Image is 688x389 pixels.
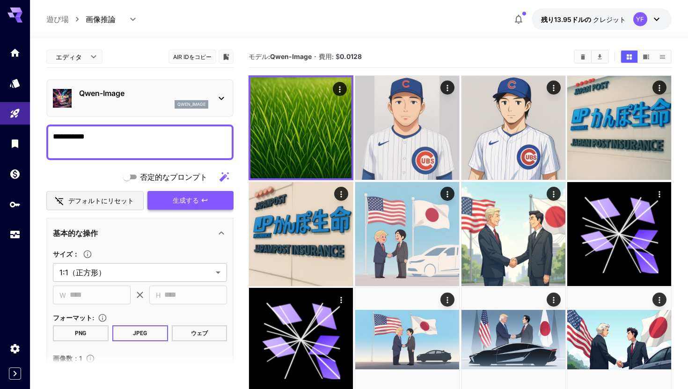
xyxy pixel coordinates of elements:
[75,330,86,337] font: PNG
[575,51,591,63] button: すべてクリア
[173,196,199,204] font: 生成する
[73,250,79,258] font: ：
[461,76,565,180] img: Z
[92,314,94,322] font: :
[222,51,230,62] button: ライブラリに追加
[314,52,316,61] font: ·
[270,52,312,60] font: Qwen-Image
[355,182,459,286] img: Z
[191,330,208,337] font: ウェブ
[355,76,459,180] img: Z
[9,198,21,210] div: APIキー
[546,293,560,307] div: アクション
[53,222,227,244] div: 基本的な操作
[46,14,86,25] nav: パンくず
[79,88,124,98] font: Qwen-Image
[334,187,348,201] div: アクション
[9,138,21,149] div: 図書館
[173,53,212,60] font: AIR IDをコピー
[9,47,21,59] div: 家
[250,77,351,178] img: 2Q==
[68,197,134,205] font: デフォルトにリセット
[249,182,353,286] img: 2Q==
[440,293,454,307] div: アクション
[541,15,626,24] div: 13.9456ドル
[652,81,666,95] div: アクション
[574,50,609,64] div: すべてクリアすべてダウンロード
[461,182,565,286] img: 2Q==
[147,191,234,210] button: 生成する
[79,250,96,259] button: 生成する画像のサイズを調整するには、幅と高さをピクセル単位で指定するか、定義済みのオプションから選択します。画像のサイズは64の倍数（例：512x512、1024x768）である必要があります。
[9,367,21,380] button: サイドバーを展開
[112,325,168,341] button: JPEG
[333,82,347,96] div: アクション
[9,77,21,89] div: モデル
[249,52,270,60] font: モデル:
[593,15,626,23] font: クレジット
[567,76,671,180] img: 9k=
[334,293,348,307] div: アクション
[53,325,109,341] button: PNG
[532,8,672,30] button: 13.9456ドルYF
[654,51,671,63] button: メディアをリスト表示で表示する
[620,50,672,64] div: グリッドビューでメディアを表示ビデオビューでメディアを表示するメディアをリスト表示で表示する
[59,268,106,277] font: 1:1（正方形）
[177,102,205,107] font: qwen_image
[621,51,637,63] button: グリッドビューでメディアを表示
[46,191,144,210] button: デフォルトにリセット
[440,81,454,95] div: アクション
[53,314,92,322] font: フォーマット
[46,15,69,24] font: 遊び場
[140,172,207,182] font: 否定的なプロンプト
[9,108,21,119] div: 遊び場
[9,168,21,180] div: 財布
[592,51,608,63] button: すべてダウンロード
[638,51,654,63] button: ビデオビューでメディアを表示する
[56,53,82,61] font: エディタ
[541,15,591,23] font: 残り13.95ドルの
[9,229,21,241] div: 使用法
[319,52,340,60] font: 費用: $
[156,291,161,299] font: H
[172,325,227,341] button: ウェブ
[59,291,66,299] font: W
[53,228,98,238] font: 基本的な操作
[94,313,111,323] button: 出力画像のファイル形式を選択します。
[546,81,560,95] div: アクション
[168,50,216,64] button: AIR IDをコピー
[53,84,227,112] div: Qwen-Imageqwen_image
[53,250,73,258] font: サイズ
[546,187,560,201] div: アクション
[9,343,21,354] div: 設定
[46,14,69,25] a: 遊び場
[340,52,362,60] font: 0.0128
[133,330,147,337] font: JPEG
[652,293,666,307] div: アクション
[86,15,116,24] font: 画像推論
[652,187,666,201] div: アクション
[636,15,644,23] font: YF
[440,187,454,201] div: アクション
